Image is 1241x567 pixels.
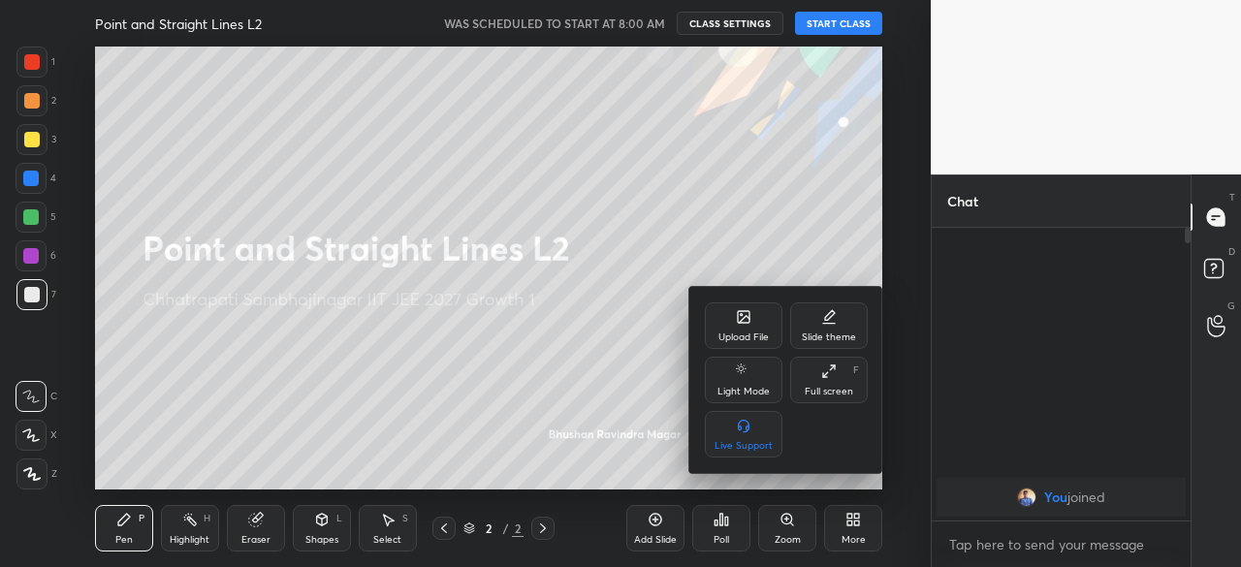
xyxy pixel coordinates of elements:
[717,387,770,396] div: Light Mode
[718,332,769,342] div: Upload File
[715,441,773,451] div: Live Support
[853,365,859,375] div: F
[802,332,856,342] div: Slide theme
[805,387,853,396] div: Full screen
